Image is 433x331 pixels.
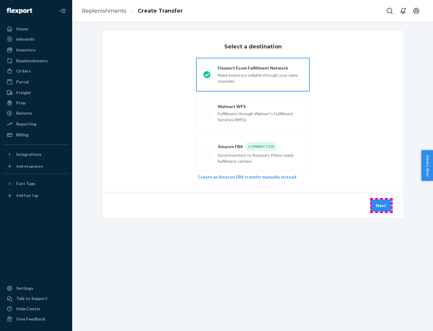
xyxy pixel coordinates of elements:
[218,71,302,84] div: Make inventory sellable through your sales channels
[198,174,296,179] a: Create an Amazon FBA transfer manually instead
[16,58,48,64] div: Replenishments
[16,164,43,169] div: Add Integration
[4,283,69,293] a: Settings
[410,5,422,17] button: Open account menu
[224,43,282,51] h3: Select a destination
[16,306,41,312] div: Help Center
[4,179,69,188] button: Fast Tags
[245,142,277,151] div: Connected
[16,110,32,116] div: Returns
[16,68,31,74] div: Orders
[16,79,29,85] div: Parcel
[4,130,69,140] a: Billing
[77,2,188,20] ol: breadcrumbs
[218,151,302,164] div: Send inventory to Amazon's Prime-ready fulfillment centers
[4,24,69,34] a: Home
[7,8,32,14] img: Flexport logo
[4,119,69,129] a: Reporting
[4,191,69,200] a: Add Fast Tag
[16,36,35,42] div: Inbounds
[16,295,48,302] div: Talk to Support
[4,162,69,171] a: Add Integration
[4,77,69,87] a: Parcel
[218,110,302,123] div: Fulfillment through Walmart's Fulfillment Services (WFS).
[16,285,33,291] div: Settings
[16,132,29,138] div: Billing
[16,181,35,187] div: Fast Tags
[16,193,38,198] div: Add Fast Tag
[82,8,126,14] a: Replenishments
[198,174,308,180] div: .
[218,65,302,71] div: Flexport Ecom Fulfillment Network
[4,304,69,314] a: Help Center
[16,151,41,157] div: Integrations
[4,88,69,97] a: Freight
[4,56,69,66] a: Replenishments
[4,66,69,76] a: Orders
[4,294,69,303] a: Talk to Support
[218,142,302,151] div: Amazon FBA
[384,5,396,17] button: Open Search Box
[57,5,69,17] button: Close Navigation
[138,8,183,14] a: Create Transfer
[4,34,69,44] a: Inbounds
[4,150,69,159] button: Integrations
[16,100,26,106] div: Prep
[16,90,31,96] div: Freight
[16,47,35,53] div: Inventory
[397,5,409,17] button: Open notifications
[4,45,69,55] a: Inventory
[16,316,45,322] div: Give Feedback
[16,26,28,32] div: Home
[16,121,36,127] div: Reporting
[4,314,69,324] button: Give Feedback
[421,150,433,181] button: Help Center
[371,200,391,212] button: Next
[218,104,302,110] div: Walmart WFS
[4,98,69,108] a: Prep
[4,108,69,118] a: Returns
